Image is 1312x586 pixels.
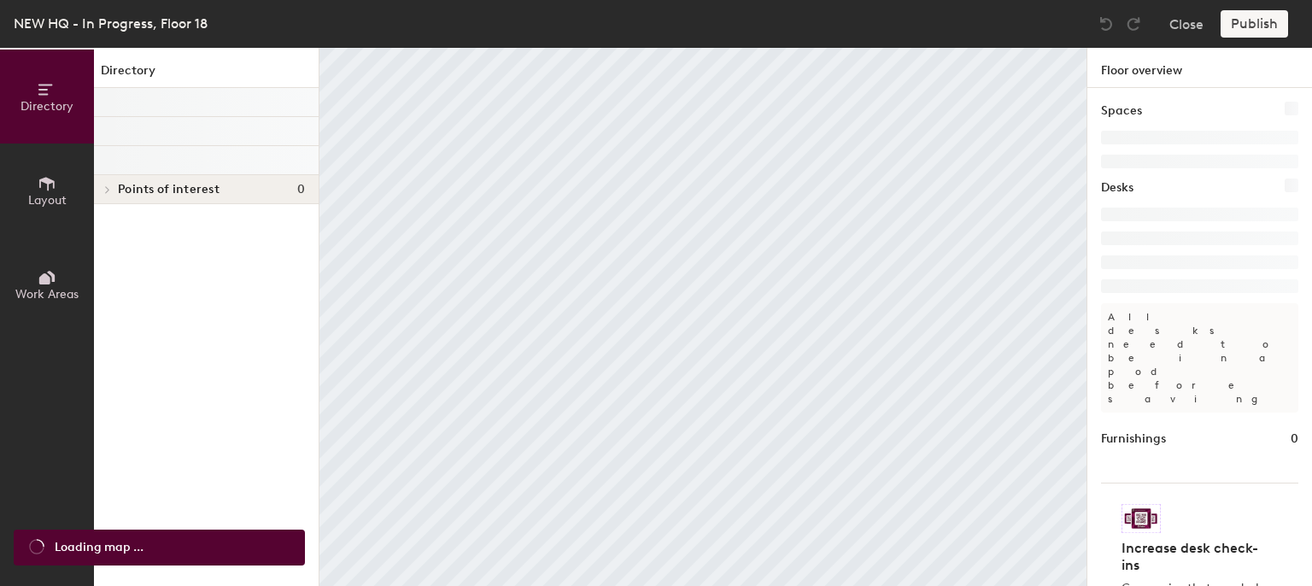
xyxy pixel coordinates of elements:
h1: Furnishings [1101,430,1166,448]
img: Redo [1125,15,1142,32]
span: 0 [297,183,305,196]
h1: 0 [1291,430,1298,448]
h1: Directory [94,62,319,88]
canvas: Map [319,48,1086,586]
span: Loading map ... [55,538,143,557]
div: NEW HQ - In Progress, Floor 18 [14,13,208,34]
h4: Increase desk check-ins [1122,540,1268,574]
button: Close [1169,10,1204,38]
h1: Spaces [1101,102,1142,120]
h1: Floor overview [1087,48,1312,88]
p: All desks need to be in a pod before saving [1101,303,1298,413]
span: Directory [20,99,73,114]
img: Undo [1098,15,1115,32]
span: Points of interest [118,183,220,196]
h1: Desks [1101,179,1133,197]
span: Layout [28,193,67,208]
span: Work Areas [15,287,79,302]
img: Sticker logo [1122,504,1161,533]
